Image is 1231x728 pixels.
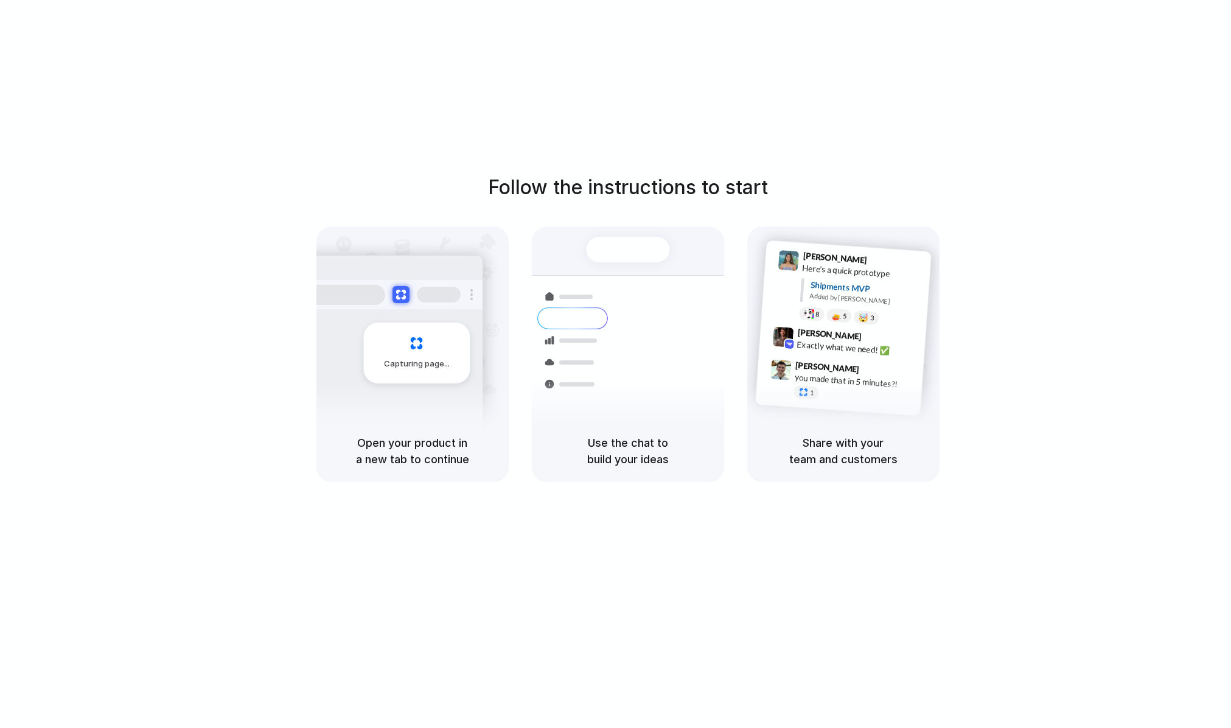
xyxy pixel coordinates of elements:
[801,262,923,282] div: Here's a quick prototype
[870,315,874,321] span: 3
[384,358,452,370] span: Capturing page
[794,371,916,391] div: you made that in 5 minutes?!
[795,359,859,376] span: [PERSON_NAME]
[810,279,922,299] div: Shipments MVP
[797,326,862,343] span: [PERSON_NAME]
[546,435,710,467] h5: Use the chat to build your ideas
[488,173,768,202] h1: Follow the instructions to start
[870,255,895,270] span: 9:41 AM
[762,435,925,467] h5: Share with your team and customers
[331,435,494,467] h5: Open your product in a new tab to continue
[803,249,867,267] span: [PERSON_NAME]
[858,313,868,322] div: 🤯
[842,313,846,320] span: 5
[863,364,888,379] span: 9:47 AM
[809,291,921,309] div: Added by [PERSON_NAME]
[797,338,918,359] div: Exactly what we need! ✅
[815,311,819,318] span: 8
[809,390,814,396] span: 1
[865,332,890,346] span: 9:42 AM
